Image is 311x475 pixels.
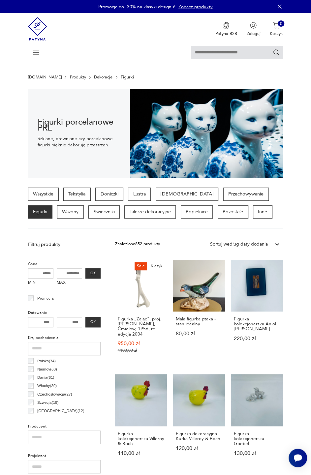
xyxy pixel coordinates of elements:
[70,75,86,79] a: Produkty
[57,279,82,288] label: MAX
[37,391,72,398] p: Czechosłowacja ( 27 )
[37,407,84,414] p: [GEOGRAPHIC_DATA] ( 12 )
[37,366,57,372] p: Niemcy ( 63 )
[118,348,165,353] p: 1100,00 zł
[223,22,230,29] img: Ikona medalu
[118,451,165,456] p: 110,00 zł
[176,431,223,441] h3: Figurka dekoracyjna Kurka Villeroy & Boch
[253,205,272,219] a: Inne
[63,188,91,201] a: Tekstylia
[178,4,213,10] a: Zobacz produkty
[28,335,101,341] p: Kraj pochodzenia
[250,22,257,29] img: Ikonka użytkownika
[270,31,283,37] p: Koszyk
[233,451,280,456] p: 130,00 zł
[231,260,283,365] a: Figurka kolekcjonerska Anioł Christoph FischbachFigurka kolekcjonerska Anioł [PERSON_NAME]220,00 zł
[88,205,120,219] a: Świeczniki
[28,261,101,267] p: Cena
[85,268,101,279] button: OK
[121,75,134,79] p: Figurki
[176,446,223,451] p: 120,00 zł
[278,20,284,27] div: 0
[289,449,307,467] iframe: Smartsupp widget button
[156,188,219,201] a: [DEMOGRAPHIC_DATA]
[231,374,283,467] a: Figurka kolekcjonerska GoebelFigurka kolekcjonerska Goebel130,00 zł
[215,31,237,37] p: Patyna B2B
[173,260,225,365] a: Mała figurka ptaka - stan idealnyMała figurka ptaka - stan idealny80,00 zł
[128,188,151,201] a: Lustra
[115,241,160,248] div: Znaleziono 852 produkty
[37,358,56,364] p: Polska ( 74 )
[28,279,53,288] label: MIN
[176,316,223,327] h3: Mała figurka ptaka - stan idealny
[223,188,269,201] a: Przechowywanie
[176,331,223,336] p: 80,00 zł
[98,4,175,10] p: Promocja do -30% na klasyki designu!
[37,374,54,381] p: Dania ( 61 )
[37,295,53,302] p: Promocja
[173,374,225,467] a: Figurka dekoracyjna Kurka Villeroy & BochFigurka dekoracyjna Kurka Villeroy & Boch120,00 zł
[85,317,101,328] button: OK
[218,205,248,219] a: Pozostałe
[118,431,165,446] h3: Figurka kolekcjonerska Villeroy & Boch
[115,260,167,365] a: SaleKlasykFigurka „Zając”, proj. Mieczysław Naruszewicz, Ćmielów, 1956, re-edycja 2004Figurka „Za...
[181,205,213,219] a: Popielnice
[270,22,283,37] button: 0Koszyk
[95,188,123,201] a: Doniczki
[215,22,237,37] a: Ikona medaluPatyna B2B
[118,341,165,346] p: 950,00 zł
[273,22,280,29] img: Ikona koszyka
[118,316,165,337] h3: Figurka „Zając”, proj. [PERSON_NAME], Ćmielów, 1956, re-edycja 2004
[233,431,280,446] h3: Figurka kolekcjonerska Goebel
[115,374,167,467] a: Figurka kolekcjonerska Villeroy & BochFigurka kolekcjonerska Villeroy & Boch110,00 zł
[37,416,57,422] p: Francja ( 12 )
[246,22,260,37] button: Zaloguj
[94,75,112,79] a: Dekoracje
[210,241,268,248] div: Sortuj według daty dodania
[38,136,121,148] p: Szklane, drewniane czy porcelanowe figurki pięknie dekorują przestrzeń.
[28,241,101,248] p: Filtruj produkty
[28,423,101,430] p: Producent
[38,119,121,131] h1: Figurki porcelanowe PRL
[28,75,62,79] a: [DOMAIN_NAME]
[246,31,260,37] p: Zaloguj
[215,22,237,37] button: Patyna B2B
[28,205,52,219] a: Figurki
[233,336,280,341] p: 220,00 zł
[28,310,101,316] p: Datowanie
[28,188,59,201] a: Wszystkie
[124,205,176,219] a: Talerze dekoracyjne
[37,399,58,406] p: Szwecja ( 19 )
[28,13,47,45] img: Patyna - sklep z meblami i dekoracjami vintage
[233,316,280,332] h3: Figurka kolekcjonerska Anioł [PERSON_NAME]
[28,453,101,459] p: Projektant
[130,89,283,178] img: Figurki vintage
[57,205,84,219] a: Wazony
[37,382,57,389] p: Włochy ( 29 )
[273,49,280,56] button: Szukaj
